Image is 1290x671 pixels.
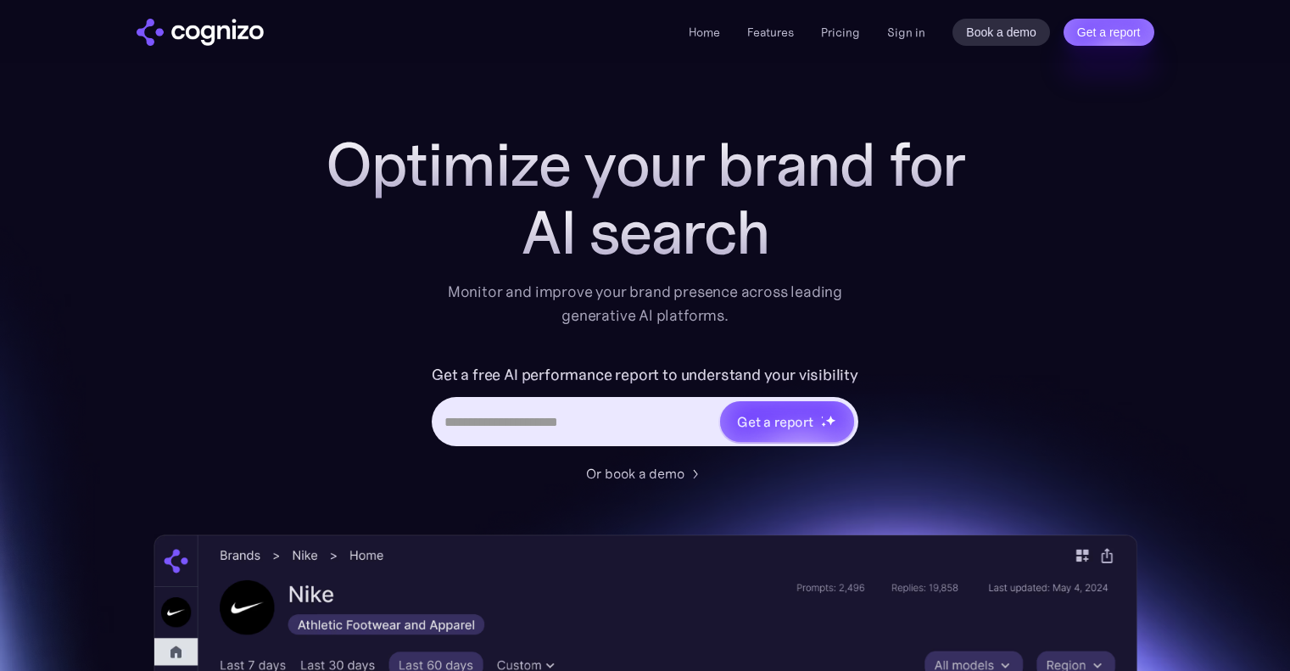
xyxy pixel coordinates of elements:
a: Pricing [821,25,860,40]
a: Book a demo [952,19,1050,46]
a: Features [747,25,794,40]
img: star [825,415,836,426]
div: Monitor and improve your brand presence across leading generative AI platforms. [437,280,854,327]
a: Get a report [1064,19,1154,46]
a: Sign in [887,22,925,42]
a: Home [689,25,720,40]
img: star [821,422,827,428]
a: Or book a demo [586,463,705,484]
img: cognizo logo [137,19,264,46]
img: star [821,416,824,418]
a: Get a reportstarstarstar [718,400,856,444]
label: Get a free AI performance report to understand your visibility [432,361,858,389]
div: Or book a demo [586,463,684,484]
div: AI search [306,199,985,266]
h1: Optimize your brand for [306,131,985,199]
div: Get a report [737,411,813,432]
form: Hero URL Input Form [432,361,858,455]
a: home [137,19,264,46]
